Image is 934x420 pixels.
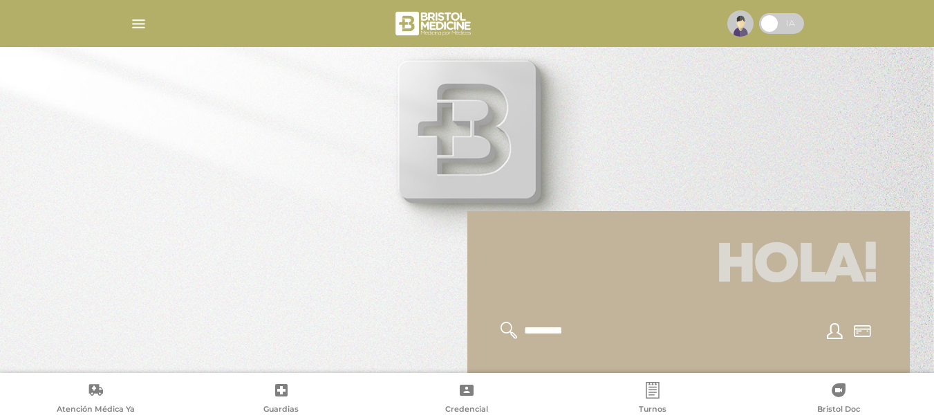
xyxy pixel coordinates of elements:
[817,404,860,417] span: Bristol Doc
[727,10,754,37] img: profile-placeholder.svg
[130,15,147,33] img: Cober_menu-lines-white.svg
[3,382,189,417] a: Atención Médica Ya
[484,228,893,305] h1: Hola!
[745,382,931,417] a: Bristol Doc
[189,382,375,417] a: Guardias
[374,382,560,417] a: Credencial
[57,404,135,417] span: Atención Médica Ya
[560,382,746,417] a: Turnos
[639,404,666,417] span: Turnos
[445,404,488,417] span: Credencial
[393,7,476,40] img: bristol-medicine-blanco.png
[263,404,299,417] span: Guardias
